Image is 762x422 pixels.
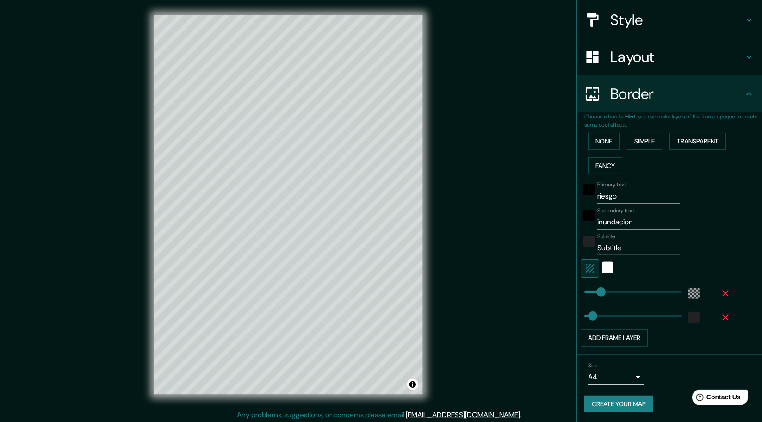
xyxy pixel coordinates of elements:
[610,11,743,29] h4: Style
[577,38,762,75] div: Layout
[406,410,520,420] a: [EMAIL_ADDRESS][DOMAIN_NAME]
[588,133,620,150] button: None
[237,410,522,421] p: Any problems, suggestions, or concerns please email .
[680,386,752,412] iframe: Help widget launcher
[688,288,700,299] button: color-55555544
[597,181,626,189] label: Primary text
[627,133,662,150] button: Simple
[610,85,743,103] h4: Border
[588,157,622,174] button: Fancy
[407,379,418,390] button: Toggle attribution
[610,48,743,66] h4: Layout
[577,75,762,112] div: Border
[522,410,523,421] div: .
[588,370,644,385] div: A4
[583,236,595,247] button: color-222222
[577,1,762,38] div: Style
[523,410,525,421] div: .
[625,113,636,120] b: Hint
[688,312,700,323] button: color-222222
[588,361,598,369] label: Size
[602,262,613,273] button: white
[597,207,634,215] label: Secondary text
[583,210,595,221] button: black
[583,184,595,195] button: black
[584,396,653,413] button: Create your map
[584,112,762,129] p: Choose a border. : you can make layers of the frame opaque to create some cool effects.
[669,133,726,150] button: Transparent
[597,233,615,241] label: Subtitle
[581,329,648,347] button: Add frame layer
